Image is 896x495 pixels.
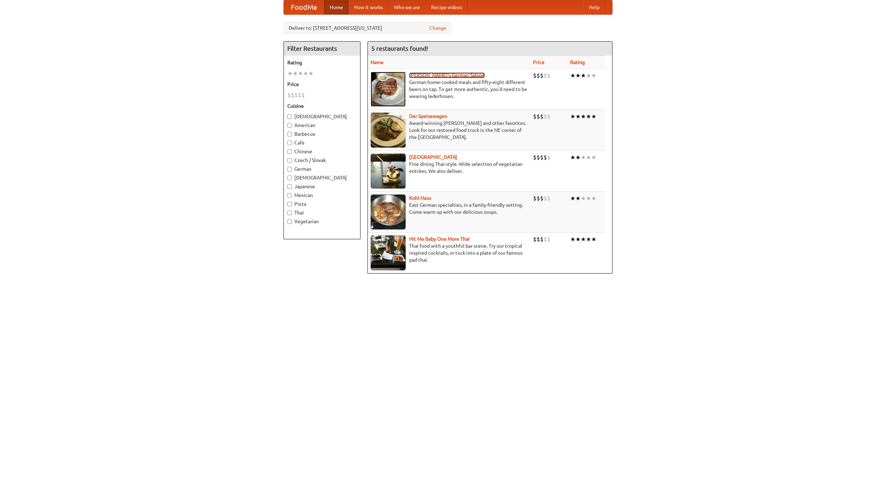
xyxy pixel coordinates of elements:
p: Award-winning [PERSON_NAME] and other favorites. Look for our restored food truck in the NE corne... [371,120,527,141]
li: $ [533,235,537,243]
img: speisewagen.jpg [371,113,406,148]
ng-pluralize: 5 restaurants found! [371,45,428,52]
img: babythai.jpg [371,235,406,270]
img: kohlhaus.jpg [371,195,406,229]
a: Change [429,24,446,31]
input: American [287,123,292,128]
li: ★ [586,195,591,202]
li: $ [294,91,298,99]
li: ★ [581,113,586,120]
li: $ [533,195,537,202]
li: ★ [581,235,586,243]
p: Thai food with a youthful bar scene. Try our tropical inspired cocktails, or tuck into a plate of... [371,242,527,263]
li: $ [547,195,551,202]
a: Price [533,59,545,65]
input: Japanese [287,184,292,189]
li: ★ [570,113,575,120]
label: [DEMOGRAPHIC_DATA] [287,174,357,181]
li: ★ [570,154,575,161]
div: Deliver to: [STREET_ADDRESS][US_STATE] [283,22,451,34]
li: $ [544,113,547,120]
li: $ [537,72,540,79]
li: ★ [586,113,591,120]
li: $ [540,235,544,243]
li: $ [540,72,544,79]
input: Thai [287,211,292,215]
li: $ [544,195,547,202]
a: Home [324,0,349,14]
li: ★ [591,72,596,79]
li: $ [547,154,551,161]
li: $ [547,72,551,79]
li: ★ [581,154,586,161]
a: Who we are [388,0,426,14]
li: ★ [570,235,575,243]
li: ★ [298,70,303,77]
h4: Filter Restaurants [284,42,360,56]
a: Kohl Haus [409,195,431,201]
input: Chinese [287,149,292,154]
li: $ [287,91,291,99]
li: ★ [591,154,596,161]
label: American [287,122,357,129]
li: $ [544,72,547,79]
h5: Price [287,81,357,88]
p: Fine dining Thai-style. Wide selection of vegetarian entrées. We also deliver. [371,161,527,175]
label: Thai [287,209,357,216]
li: ★ [575,113,581,120]
b: [GEOGRAPHIC_DATA] [409,154,457,160]
li: ★ [586,235,591,243]
li: $ [291,91,294,99]
label: Czech / Slovak [287,157,357,164]
h5: Cuisine [287,102,357,109]
li: $ [533,72,537,79]
input: Pizza [287,202,292,206]
li: ★ [293,70,298,77]
a: Der Speisewagen [409,113,447,119]
li: ★ [575,154,581,161]
label: [DEMOGRAPHIC_DATA] [287,113,357,120]
a: Rating [570,59,585,65]
li: $ [537,235,540,243]
label: Vegetarian [287,218,357,225]
li: $ [544,235,547,243]
li: $ [544,154,547,161]
a: [PERSON_NAME]'s German Saloon [409,72,485,78]
a: Help [583,0,605,14]
input: [DEMOGRAPHIC_DATA] [287,176,292,180]
input: Barbecue [287,132,292,136]
li: ★ [303,70,308,77]
a: Hit Me Baby One More Thai [409,236,470,242]
label: Chinese [287,148,357,155]
li: ★ [591,113,596,120]
label: Mexican [287,192,357,199]
img: satay.jpg [371,154,406,189]
input: Cafe [287,141,292,145]
a: How it works [349,0,388,14]
li: ★ [586,72,591,79]
li: ★ [575,195,581,202]
input: Czech / Slovak [287,158,292,163]
li: $ [537,195,540,202]
li: $ [298,91,301,99]
li: ★ [591,235,596,243]
label: Barbecue [287,130,357,137]
li: $ [537,154,540,161]
img: esthers.jpg [371,72,406,107]
li: $ [540,113,544,120]
li: $ [547,113,551,120]
li: $ [540,195,544,202]
li: $ [533,154,537,161]
li: $ [301,91,305,99]
li: ★ [287,70,293,77]
input: German [287,167,292,171]
li: ★ [570,72,575,79]
label: German [287,165,357,172]
li: $ [533,113,537,120]
li: ★ [575,235,581,243]
li: ★ [308,70,314,77]
label: Cafe [287,139,357,146]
